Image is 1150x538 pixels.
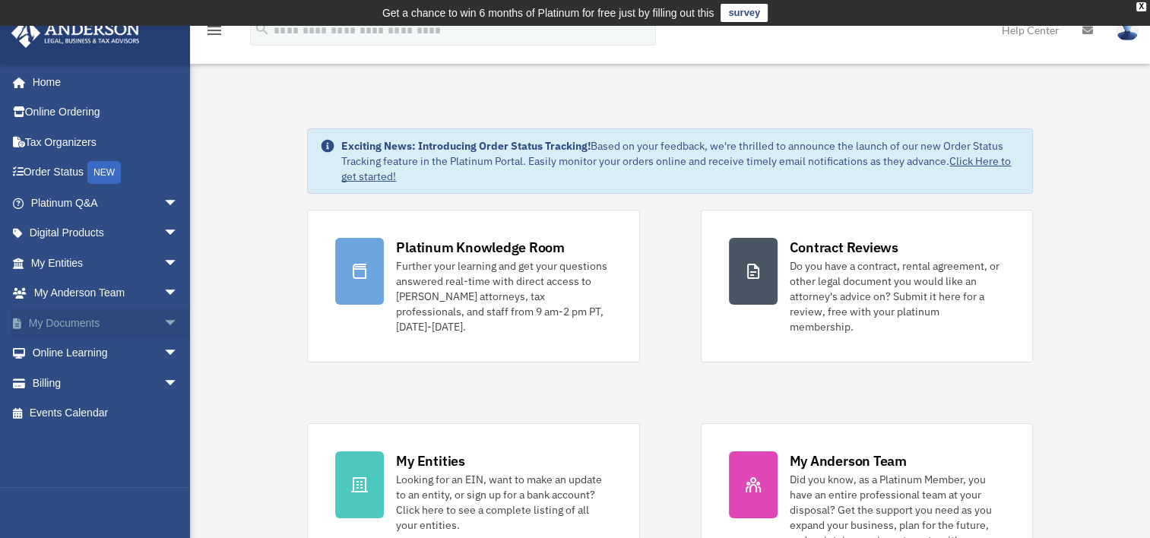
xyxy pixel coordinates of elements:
[163,338,194,369] span: arrow_drop_down
[721,4,768,22] a: survey
[396,451,464,470] div: My Entities
[11,398,201,429] a: Events Calendar
[205,27,223,40] a: menu
[1136,2,1146,11] div: close
[254,21,271,37] i: search
[11,218,201,248] a: Digital Productsarrow_drop_down
[163,278,194,309] span: arrow_drop_down
[1116,19,1139,41] img: User Pic
[341,154,1011,183] a: Click Here to get started!
[11,338,201,369] a: Online Learningarrow_drop_down
[163,188,194,219] span: arrow_drop_down
[163,308,194,339] span: arrow_drop_down
[11,368,201,398] a: Billingarrow_drop_down
[11,67,194,97] a: Home
[701,210,1033,362] a: Contract Reviews Do you have a contract, rental agreement, or other legal document you would like...
[396,258,611,334] div: Further your learning and get your questions answered real-time with direct access to [PERSON_NAM...
[790,238,898,257] div: Contract Reviews
[396,238,565,257] div: Platinum Knowledge Room
[341,139,591,153] strong: Exciting News: Introducing Order Status Tracking!
[11,308,201,338] a: My Documentsarrow_drop_down
[163,368,194,399] span: arrow_drop_down
[163,218,194,249] span: arrow_drop_down
[341,138,1019,184] div: Based on your feedback, we're thrilled to announce the launch of our new Order Status Tracking fe...
[790,451,907,470] div: My Anderson Team
[11,188,201,218] a: Platinum Q&Aarrow_drop_down
[11,278,201,309] a: My Anderson Teamarrow_drop_down
[11,157,201,188] a: Order StatusNEW
[205,21,223,40] i: menu
[163,248,194,279] span: arrow_drop_down
[11,248,201,278] a: My Entitiesarrow_drop_down
[790,258,1005,334] div: Do you have a contract, rental agreement, or other legal document you would like an attorney's ad...
[11,97,201,128] a: Online Ordering
[307,210,639,362] a: Platinum Knowledge Room Further your learning and get your questions answered real-time with dire...
[396,472,611,533] div: Looking for an EIN, want to make an update to an entity, or sign up for a bank account? Click her...
[11,127,201,157] a: Tax Organizers
[382,4,714,22] div: Get a chance to win 6 months of Platinum for free just by filling out this
[87,161,121,184] div: NEW
[7,18,144,48] img: Anderson Advisors Platinum Portal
